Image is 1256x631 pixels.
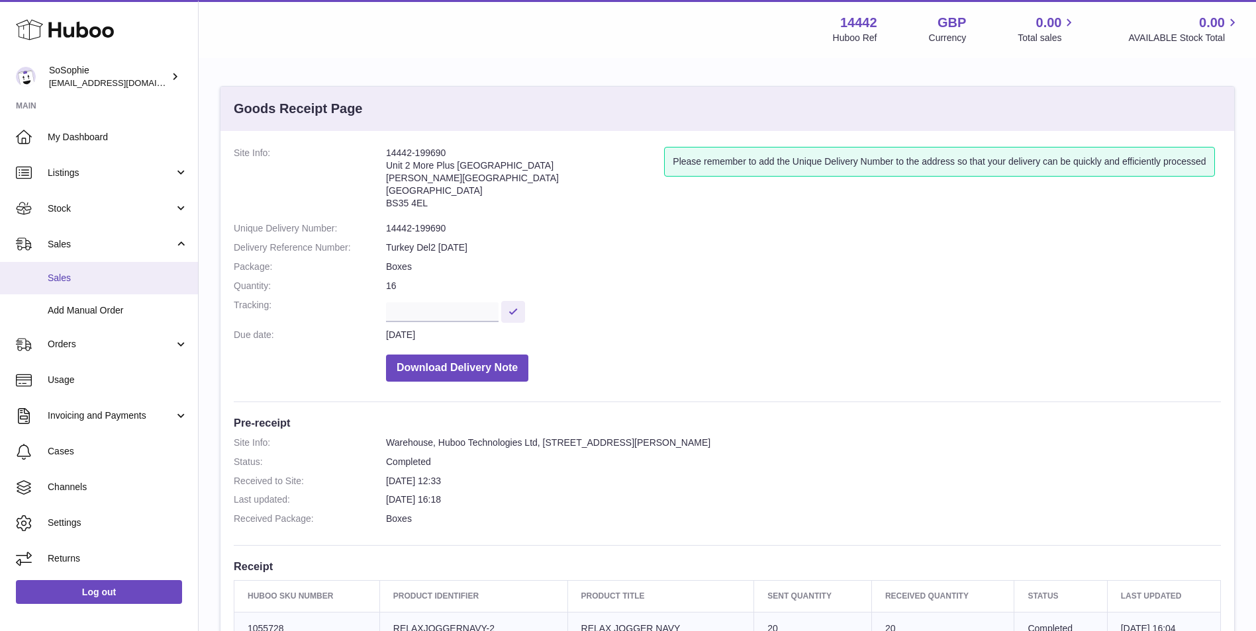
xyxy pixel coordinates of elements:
[386,241,1221,254] dd: Turkey Del2 [DATE]
[49,64,168,89] div: SoSophie
[234,581,380,612] th: Huboo SKU Number
[48,131,188,144] span: My Dashboard
[1018,14,1077,44] a: 0.00 Total sales
[1107,581,1220,612] th: Last updated
[234,299,386,322] dt: Tracking:
[386,456,1221,468] dd: Completed
[1018,32,1077,44] span: Total sales
[1199,14,1225,32] span: 0.00
[48,481,188,493] span: Channels
[379,581,567,612] th: Product Identifier
[840,14,877,32] strong: 14442
[48,304,188,317] span: Add Manual Order
[386,475,1221,487] dd: [DATE] 12:33
[386,147,664,216] address: 14442-199690 Unit 2 More Plus [GEOGRAPHIC_DATA] [PERSON_NAME][GEOGRAPHIC_DATA] [GEOGRAPHIC_DATA] ...
[16,67,36,87] img: internalAdmin-14442@internal.huboo.com
[48,167,174,179] span: Listings
[871,581,1014,612] th: Received Quantity
[48,374,188,386] span: Usage
[664,147,1214,177] div: Please remember to add the Unique Delivery Number to the address so that your delivery can be qui...
[49,77,195,88] span: [EMAIL_ADDRESS][DOMAIN_NAME]
[234,222,386,235] dt: Unique Delivery Number:
[234,513,386,525] dt: Received Package:
[938,14,966,32] strong: GBP
[234,559,1221,573] h3: Receipt
[1128,14,1240,44] a: 0.00 AVAILABLE Stock Total
[48,238,174,251] span: Sales
[234,261,386,273] dt: Package:
[1014,581,1107,612] th: Status
[234,493,386,506] dt: Last updated:
[833,32,877,44] div: Huboo Ref
[386,437,1221,449] dd: Warehouse, Huboo Technologies Ltd, [STREET_ADDRESS][PERSON_NAME]
[48,272,188,284] span: Sales
[386,261,1221,273] dd: Boxes
[386,513,1221,525] dd: Boxes
[16,580,182,604] a: Log out
[234,456,386,468] dt: Status:
[386,222,1221,235] dd: 14442-199690
[48,409,174,422] span: Invoicing and Payments
[48,517,188,529] span: Settings
[234,280,386,292] dt: Quantity:
[234,329,386,341] dt: Due date:
[567,581,754,612] th: Product title
[929,32,967,44] div: Currency
[234,437,386,449] dt: Site Info:
[48,338,174,351] span: Orders
[234,415,1221,430] h3: Pre-receipt
[48,552,188,565] span: Returns
[48,202,174,215] span: Stock
[48,445,188,458] span: Cases
[386,493,1221,506] dd: [DATE] 16:18
[386,280,1221,292] dd: 16
[1036,14,1062,32] span: 0.00
[234,241,386,254] dt: Delivery Reference Number:
[386,329,1221,341] dd: [DATE]
[234,475,386,487] dt: Received to Site:
[234,100,363,118] h3: Goods Receipt Page
[386,355,528,382] button: Download Delivery Note
[754,581,872,612] th: Sent Quantity
[1128,32,1240,44] span: AVAILABLE Stock Total
[234,147,386,216] dt: Site Info:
